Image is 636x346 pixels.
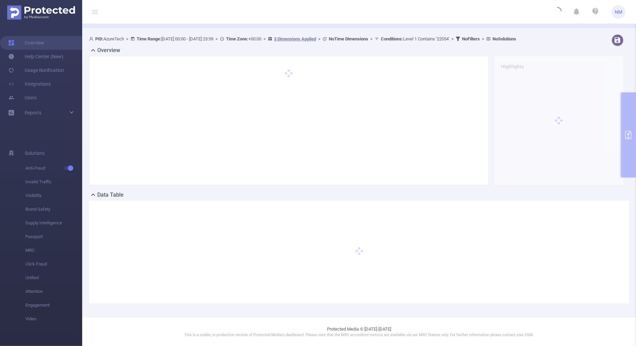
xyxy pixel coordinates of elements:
span: Click Fraud [25,257,82,271]
b: Time Zone: [226,36,248,41]
span: Brand Safety [25,202,82,216]
a: Usage Notification [8,63,64,77]
i: icon: loading [553,7,562,17]
span: Video [25,312,82,326]
span: > [124,36,130,41]
span: Anti-Fraud [25,161,82,175]
a: Integrations [8,77,51,91]
span: Unified [25,271,82,285]
a: Reports [25,106,41,120]
b: PID: [95,36,103,41]
b: No Time Dimensions [329,36,368,41]
a: Users [8,91,37,104]
span: > [480,36,486,41]
span: Passport [25,230,82,244]
i: icon: user [89,37,95,41]
img: Protected Media [7,5,75,20]
span: > [316,36,323,41]
span: Visibility [25,189,82,202]
span: > [261,36,268,41]
span: Attention [25,285,82,298]
span: Level 1 Contains '22054' [381,36,449,41]
b: Conditions : [381,36,403,41]
b: Time Range: [137,36,161,41]
h2: Data Table [97,191,124,199]
span: > [449,36,456,41]
h2: Overview [97,46,120,54]
span: > [213,36,220,41]
span: Solutions [25,146,45,160]
a: Overview [8,36,44,50]
span: MRC [25,244,82,257]
a: Help Center (New) [8,50,63,63]
u: 3 Dimensions Applied [274,36,316,41]
span: AzureTech [DATE] 00:00 - [DATE] 23:59 +00:00 [89,36,516,41]
span: > [368,36,375,41]
span: Invalid Traffic [25,175,82,189]
p: This is a stable, in production version of Protected Media's dashboard. Please note that the MRC ... [99,332,619,338]
b: No Solutions [492,36,516,41]
span: Supply Intelligence [25,216,82,230]
span: Reports [25,110,41,115]
b: No Filters [462,36,480,41]
span: Engagement [25,298,82,312]
span: NM [615,5,622,19]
